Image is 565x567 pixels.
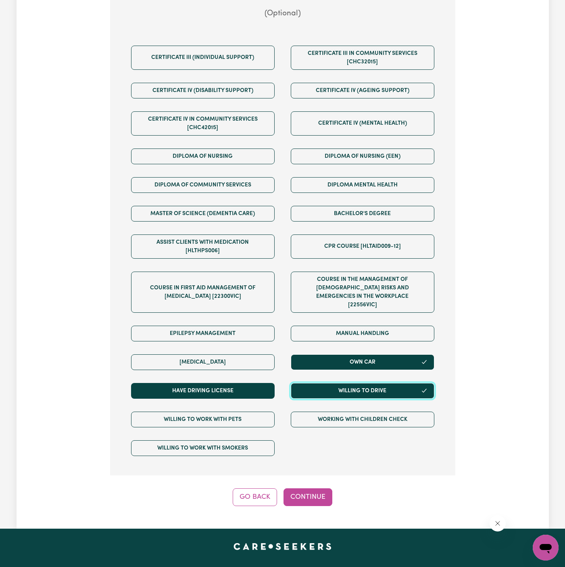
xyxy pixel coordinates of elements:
button: Diploma of Community Services [131,177,275,193]
button: Epilepsy Management [131,326,275,341]
button: Certificate IV (Mental Health) [291,111,434,136]
button: Willing to work with pets [131,412,275,427]
iframe: Button to launch messaging window [533,535,559,561]
button: Certificate III in Community Services [CHC32015] [291,46,434,70]
button: Assist clients with medication [HLTHPS006] [131,234,275,259]
span: Need any help? [5,6,49,12]
button: Diploma of Nursing [131,149,275,164]
button: Go Back [233,488,277,506]
button: Have driving license [131,383,275,399]
button: Manual Handling [291,326,434,341]
button: Willing to work with smokers [131,440,275,456]
button: Course in the Management of [DEMOGRAPHIC_DATA] Risks and Emergencies in the Workplace [22556VIC] [291,272,434,313]
iframe: Close message [490,515,506,531]
button: [MEDICAL_DATA] [131,354,275,370]
button: Master of Science (Dementia Care) [131,206,275,222]
p: (Optional) [123,8,442,20]
button: Bachelor's Degree [291,206,434,222]
a: Careseekers home page [234,543,331,550]
button: Certificate III (Individual Support) [131,46,275,70]
button: Certificate IV (Ageing Support) [291,83,434,98]
button: Own Car [291,354,434,370]
button: Course in First Aid Management of [MEDICAL_DATA] [22300VIC] [131,272,275,313]
button: Diploma Mental Health [291,177,434,193]
button: Certificate IV (Disability Support) [131,83,275,98]
button: Continue [284,488,332,506]
button: Certificate IV in Community Services [CHC42015] [131,111,275,136]
button: Willing to drive [291,383,434,399]
button: Working with Children Check [291,412,434,427]
button: CPR Course [HLTAID009-12] [291,234,434,259]
button: Diploma of Nursing (EEN) [291,149,434,164]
